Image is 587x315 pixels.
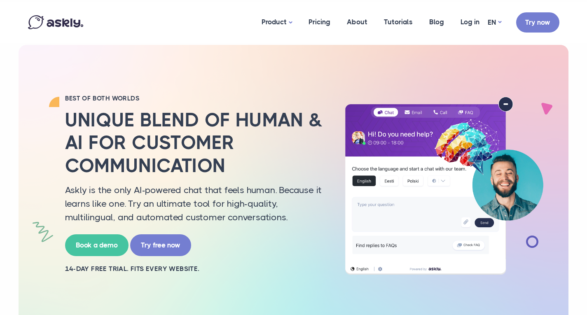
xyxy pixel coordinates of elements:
[28,15,83,29] img: Askly
[253,2,300,43] a: Product
[488,16,501,28] a: EN
[65,109,325,177] h2: Unique blend of human & AI for customer communication
[376,2,421,42] a: Tutorials
[65,183,325,224] p: Askly is the only AI-powered chat that feels human. Because it learns like one. Try an ultimate t...
[516,12,559,33] a: Try now
[337,97,551,275] img: AI multilingual chat
[65,264,325,273] h2: 14-day free trial. Fits every website.
[65,234,129,256] a: Book a demo
[452,2,488,42] a: Log in
[300,2,339,42] a: Pricing
[130,234,191,256] a: Try free now
[339,2,376,42] a: About
[421,2,452,42] a: Blog
[65,94,325,103] h2: BEST OF BOTH WORLDS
